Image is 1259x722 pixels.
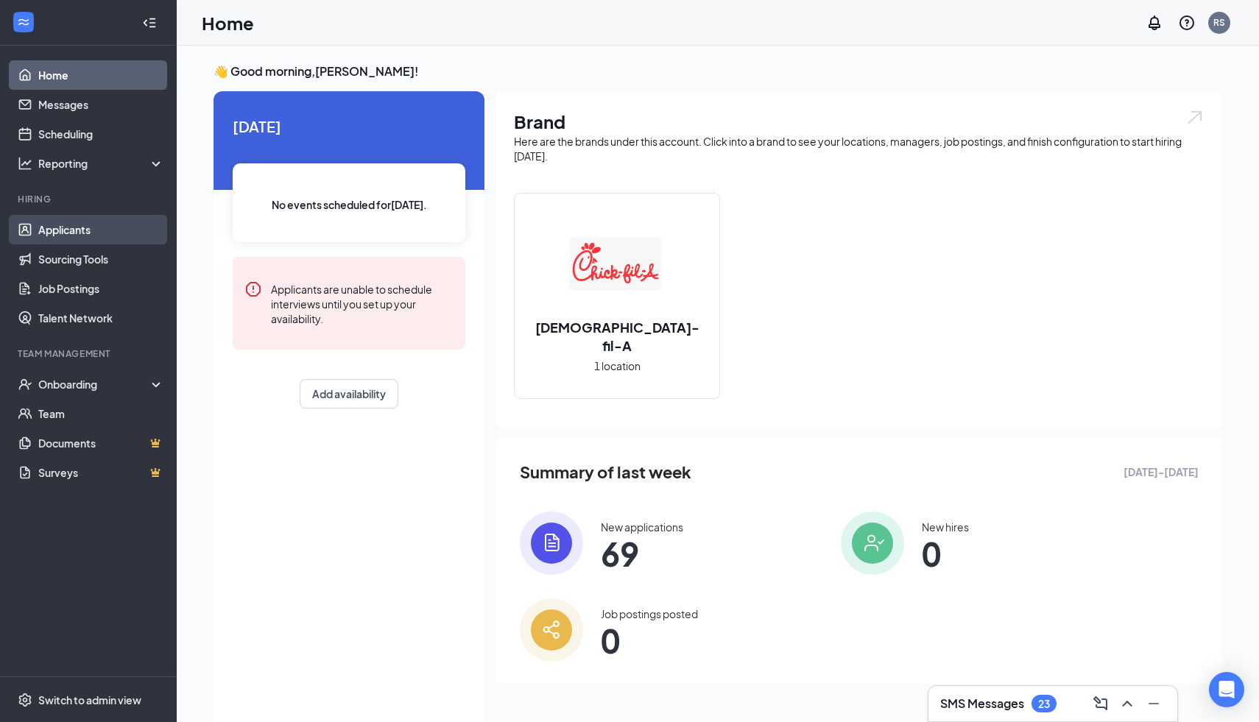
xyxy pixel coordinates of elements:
[38,458,164,487] a: SurveysCrown
[38,119,164,149] a: Scheduling
[601,627,698,654] span: 0
[1209,672,1244,707] div: Open Intercom Messenger
[1142,692,1165,715] button: Minimize
[18,156,32,171] svg: Analysis
[1118,695,1136,712] svg: ChevronUp
[1092,695,1110,712] svg: ComposeMessage
[514,134,1205,163] div: Here are the brands under this account. Click into a brand to see your locations, managers, job p...
[601,606,698,621] div: Job postings posted
[940,696,1024,712] h3: SMS Messages
[520,598,583,662] img: icon
[300,379,398,408] button: Add availability
[570,218,664,312] img: Chick-fil-A
[520,512,583,575] img: icon
[18,193,161,205] div: Hiring
[272,197,427,213] span: No events scheduled for [DATE] .
[38,428,164,458] a: DocumentsCrown
[1178,14,1196,32] svg: QuestionInfo
[601,540,683,567] span: 69
[38,156,165,171] div: Reporting
[38,215,164,244] a: Applicants
[18,377,32,392] svg: UserCheck
[214,63,1222,79] h3: 👋 Good morning, [PERSON_NAME] !
[38,90,164,119] a: Messages
[1146,14,1163,32] svg: Notifications
[244,280,262,298] svg: Error
[515,318,719,355] h2: [DEMOGRAPHIC_DATA]-fil-A
[594,358,641,374] span: 1 location
[841,512,904,575] img: icon
[38,377,152,392] div: Onboarding
[38,693,141,707] div: Switch to admin view
[38,303,164,333] a: Talent Network
[18,693,32,707] svg: Settings
[1038,698,1050,710] div: 23
[38,244,164,274] a: Sourcing Tools
[514,109,1205,134] h1: Brand
[1115,692,1139,715] button: ChevronUp
[16,15,31,29] svg: WorkstreamLogo
[1145,695,1163,712] svg: Minimize
[202,10,254,35] h1: Home
[922,520,969,534] div: New hires
[233,115,465,138] span: [DATE]
[38,60,164,90] a: Home
[520,459,691,485] span: Summary of last week
[1089,692,1112,715] button: ComposeMessage
[142,15,157,30] svg: Collapse
[271,280,454,326] div: Applicants are unable to schedule interviews until you set up your availability.
[1124,464,1199,480] span: [DATE] - [DATE]
[38,399,164,428] a: Team
[1213,16,1225,29] div: RS
[18,347,161,360] div: Team Management
[922,540,969,567] span: 0
[601,520,683,534] div: New applications
[38,274,164,303] a: Job Postings
[1185,109,1205,126] img: open.6027fd2a22e1237b5b06.svg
